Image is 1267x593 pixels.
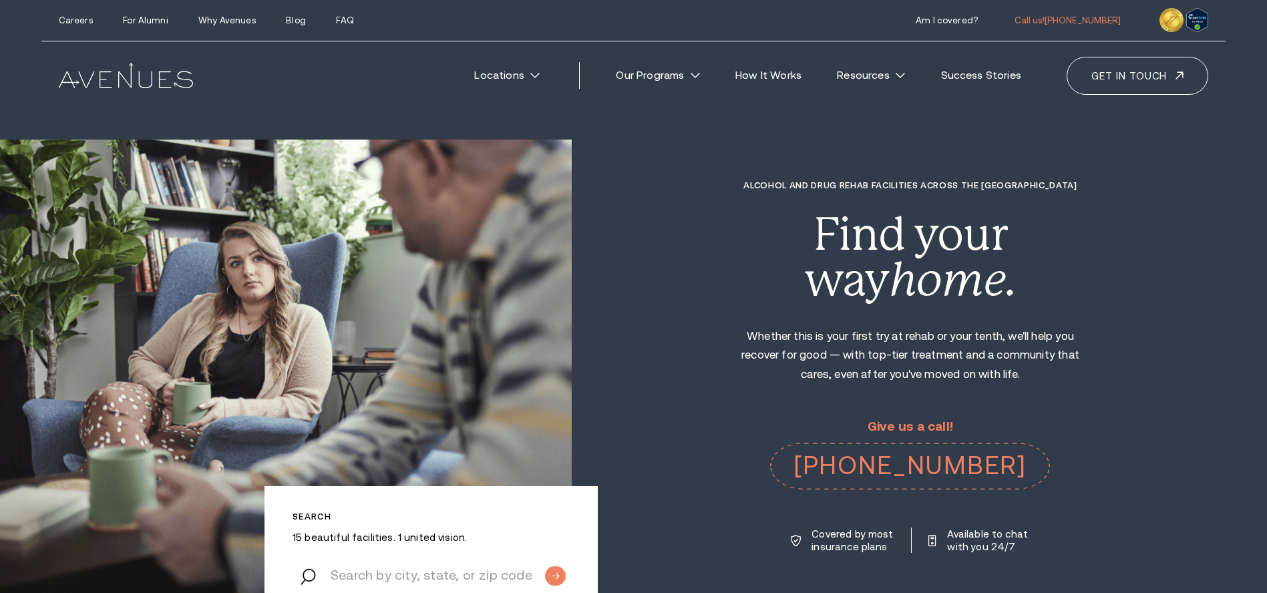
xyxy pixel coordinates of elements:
[59,15,93,25] a: Careers
[1045,15,1121,25] span: [PHONE_NUMBER]
[728,180,1092,190] h1: Alcohol and Drug Rehab Facilities across the [GEOGRAPHIC_DATA]
[890,253,1017,306] i: home.
[293,512,570,522] p: Search
[728,327,1092,385] p: Whether this is your first try at rehab or your tenth, we'll help you recover for good — with top...
[770,420,1050,434] p: Give us a call!
[916,15,978,25] a: Am I covered?
[728,212,1092,303] div: Find your way
[824,61,919,90] a: Resources
[602,61,713,90] a: Our Programs
[1015,15,1121,25] a: Call us![PHONE_NUMBER]
[293,531,570,544] p: 15 beautiful facilities. 1 united vision.
[198,15,255,25] a: Why Avenues
[286,15,306,25] a: Blog
[1186,12,1208,25] a: Verify LegitScript Approval for www.avenuesrecovery.com
[811,528,894,553] p: Covered by most insurance plans
[336,15,353,25] a: FAQ
[1186,8,1208,32] img: Verify Approval for www.avenuesrecovery.com
[1067,57,1208,95] a: Get in touch
[927,61,1035,90] a: Success Stories
[770,443,1050,489] a: [PHONE_NUMBER]
[123,15,168,25] a: For Alumni
[545,566,566,586] input: Submit
[928,528,1030,553] a: Available to chat with you 24/7
[722,61,816,90] a: How It Works
[461,61,554,90] a: Locations
[791,528,894,553] a: Covered by most insurance plans
[947,528,1030,553] p: Available to chat with you 24/7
